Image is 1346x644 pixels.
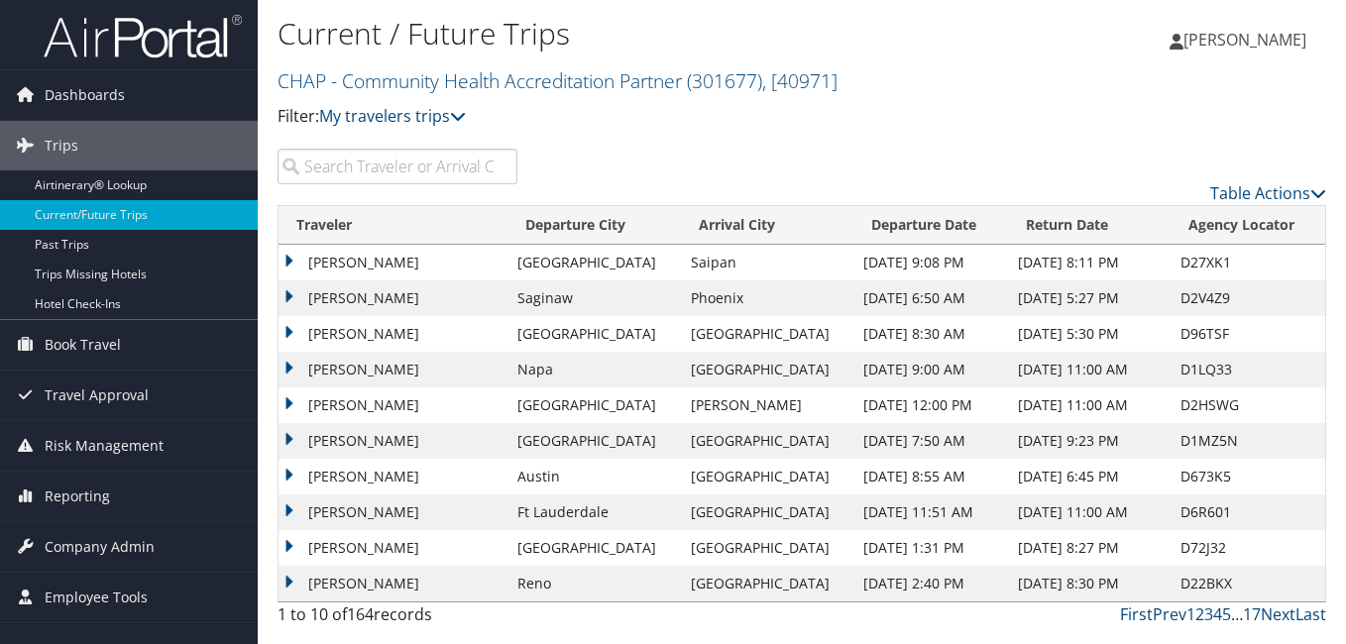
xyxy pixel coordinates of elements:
[1213,603,1222,625] a: 4
[681,245,854,280] td: Saipan
[1231,603,1243,625] span: …
[853,459,1007,494] td: [DATE] 8:55 AM
[681,316,854,352] td: [GEOGRAPHIC_DATA]
[762,67,838,94] span: , [ 40971 ]
[853,206,1007,245] th: Departure Date: activate to sort column descending
[507,494,681,530] td: Ft Lauderdale
[45,121,78,170] span: Trips
[278,149,517,184] input: Search Traveler or Arrival City
[347,603,374,625] span: 164
[853,387,1007,423] td: [DATE] 12:00 PM
[1008,566,1171,601] td: [DATE] 8:30 PM
[1171,352,1325,387] td: D1LQ33
[278,602,517,636] div: 1 to 10 of records
[279,206,507,245] th: Traveler: activate to sort column ascending
[681,459,854,494] td: [GEOGRAPHIC_DATA]
[1243,603,1261,625] a: 17
[279,387,507,423] td: [PERSON_NAME]
[507,352,681,387] td: Napa
[1295,603,1326,625] a: Last
[1171,566,1325,601] td: D22BKX
[1171,245,1325,280] td: D27XK1
[507,206,681,245] th: Departure City: activate to sort column ascending
[853,352,1007,387] td: [DATE] 9:00 AM
[278,13,976,54] h1: Current / Future Trips
[45,573,148,622] span: Employee Tools
[1008,316,1171,352] td: [DATE] 5:30 PM
[681,494,854,530] td: [GEOGRAPHIC_DATA]
[681,423,854,459] td: [GEOGRAPHIC_DATA]
[1008,280,1171,316] td: [DATE] 5:27 PM
[279,566,507,601] td: [PERSON_NAME]
[853,280,1007,316] td: [DATE] 6:50 AM
[1210,182,1326,204] a: Table Actions
[1008,387,1171,423] td: [DATE] 11:00 AM
[1204,603,1213,625] a: 3
[853,494,1007,530] td: [DATE] 11:51 AM
[507,316,681,352] td: [GEOGRAPHIC_DATA]
[507,459,681,494] td: Austin
[1171,494,1325,530] td: D6R601
[1170,10,1326,69] a: [PERSON_NAME]
[1261,603,1295,625] a: Next
[1008,245,1171,280] td: [DATE] 8:11 PM
[681,206,854,245] th: Arrival City: activate to sort column ascending
[1008,352,1171,387] td: [DATE] 11:00 AM
[507,566,681,601] td: Reno
[278,104,976,130] p: Filter:
[279,530,507,566] td: [PERSON_NAME]
[45,472,110,521] span: Reporting
[1008,423,1171,459] td: [DATE] 9:23 PM
[853,316,1007,352] td: [DATE] 8:30 AM
[507,387,681,423] td: [GEOGRAPHIC_DATA]
[681,387,854,423] td: [PERSON_NAME]
[1171,316,1325,352] td: D96TSF
[1171,206,1325,245] th: Agency Locator: activate to sort column ascending
[1186,603,1195,625] a: 1
[681,352,854,387] td: [GEOGRAPHIC_DATA]
[853,423,1007,459] td: [DATE] 7:50 AM
[507,245,681,280] td: [GEOGRAPHIC_DATA]
[278,67,838,94] a: CHAP - Community Health Accreditation Partner
[853,245,1007,280] td: [DATE] 9:08 PM
[45,371,149,420] span: Travel Approval
[681,566,854,601] td: [GEOGRAPHIC_DATA]
[279,245,507,280] td: [PERSON_NAME]
[1008,459,1171,494] td: [DATE] 6:45 PM
[1171,423,1325,459] td: D1MZ5N
[1171,459,1325,494] td: D673K5
[1120,603,1153,625] a: First
[279,423,507,459] td: [PERSON_NAME]
[1171,280,1325,316] td: D2V4Z9
[1222,603,1231,625] a: 5
[1153,603,1186,625] a: Prev
[687,67,762,94] span: ( 301677 )
[279,352,507,387] td: [PERSON_NAME]
[1195,603,1204,625] a: 2
[507,530,681,566] td: [GEOGRAPHIC_DATA]
[681,280,854,316] td: Phoenix
[279,459,507,494] td: [PERSON_NAME]
[507,423,681,459] td: [GEOGRAPHIC_DATA]
[507,280,681,316] td: Saginaw
[1171,387,1325,423] td: D2HSWG
[1171,530,1325,566] td: D72J32
[45,522,155,572] span: Company Admin
[279,316,507,352] td: [PERSON_NAME]
[1008,206,1171,245] th: Return Date: activate to sort column ascending
[45,421,164,471] span: Risk Management
[1008,494,1171,530] td: [DATE] 11:00 AM
[853,530,1007,566] td: [DATE] 1:31 PM
[1183,29,1306,51] span: [PERSON_NAME]
[45,70,125,120] span: Dashboards
[319,105,466,127] a: My travelers trips
[853,566,1007,601] td: [DATE] 2:40 PM
[44,13,242,59] img: airportal-logo.png
[681,530,854,566] td: [GEOGRAPHIC_DATA]
[279,280,507,316] td: [PERSON_NAME]
[1008,530,1171,566] td: [DATE] 8:27 PM
[279,494,507,530] td: [PERSON_NAME]
[45,320,121,370] span: Book Travel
